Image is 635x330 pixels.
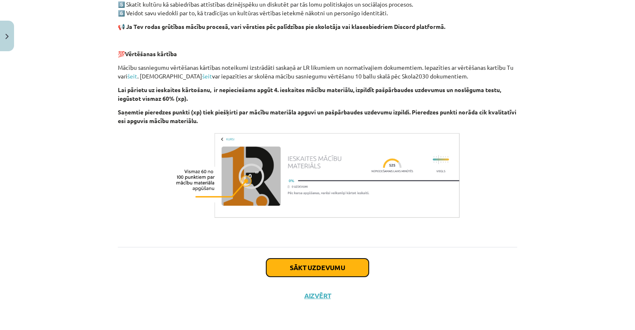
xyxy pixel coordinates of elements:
[302,292,333,300] button: Aizvērt
[5,34,9,39] img: icon-close-lesson-0947bae3869378f0d4975bcd49f059093ad1ed9edebbc8119c70593378902aed.svg
[202,72,212,80] a: šeit
[118,50,517,58] p: 💯
[118,86,501,102] b: Lai pārietu uz ieskaites kārtošanu, ir nepieciešams apgūt 4. ieskaites mācību materiālu, izpildīt...
[118,63,517,81] p: Mācību sasniegumu vērtēšanas kārtības noteikumi izstrādāti saskaņā ar LR likumiem un normatīvajie...
[118,108,516,124] b: Saņemtie pieredzes punkti (xp) tiek piešķirti par mācību materiāla apguvi un pašpārbaudes uzdevum...
[266,259,369,277] button: Sākt uzdevumu
[125,50,177,57] b: Vērtēšanas kārtība
[127,72,137,80] a: šeit
[118,23,445,30] strong: 📢 Ja Tev rodas grūtības mācību procesā, vari vērsties pēc palīdzības pie skolotāja vai klasesbied...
